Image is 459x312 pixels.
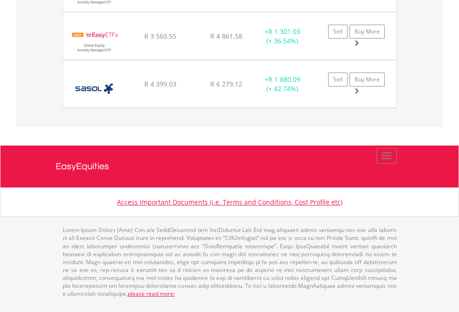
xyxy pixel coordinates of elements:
[268,75,300,84] span: R 1 880.09
[144,32,176,40] span: R 3 560.55
[349,25,385,39] a: Buy More
[68,24,121,57] img: EQU.ZA.EASYGE.png
[268,27,300,36] span: R 1 301.03
[117,198,343,206] a: Access Important Documents (i.e. Terms and Conditions, Cost Profile etc)
[253,75,311,93] div: + (+ 42.74%)
[328,25,348,39] a: Sell
[63,226,397,298] p: Lorem Ipsum Dolors (Ame) Con a/e SeddOeiusmod tem InciDiduntut Lab Etd mag aliquaen admin veniamq...
[144,80,176,88] span: R 4 399.03
[349,73,385,86] a: Buy More
[128,290,175,298] a: please read more:
[253,27,311,46] div: + (+ 36.54%)
[328,73,348,86] a: Sell
[210,80,242,88] span: R 6 279.12
[56,146,404,187] a: EasyEquities
[210,32,242,40] span: R 4 861.58
[68,72,120,105] img: EQU.ZA.SOL.png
